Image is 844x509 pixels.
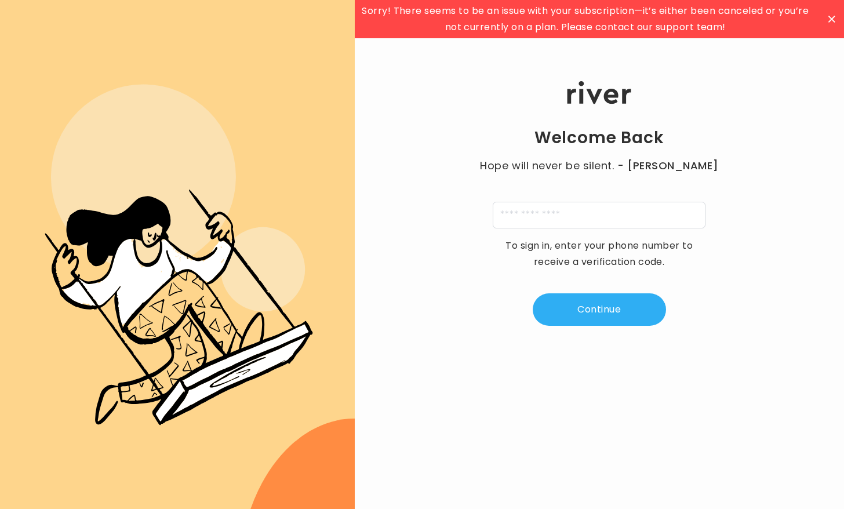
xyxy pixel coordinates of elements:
[358,3,813,35] span: Sorry! There seems to be an issue with your subscription—it’s either been canceled or you’re not ...
[617,158,718,174] span: - [PERSON_NAME]
[533,293,666,326] button: Continue
[469,158,730,174] p: Hope will never be silent.
[534,128,664,148] h1: Welcome Back
[498,238,701,270] p: To sign in, enter your phone number to receive a verification code.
